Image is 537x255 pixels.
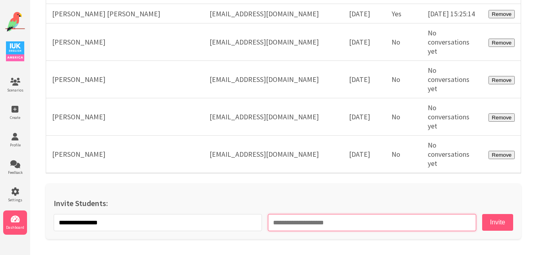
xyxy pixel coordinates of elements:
td: No conversations yet [422,23,483,61]
td: No conversations yet [422,136,483,173]
button: Remove [489,113,515,122]
span: Settings [3,197,27,202]
td: [DATE] [343,61,386,98]
td: No conversations yet [422,61,483,98]
td: No [386,23,422,61]
span: Feedback [3,170,27,175]
td: [PERSON_NAME] [46,61,204,98]
td: [DATE] [343,23,386,61]
button: Remove [489,10,515,18]
td: [DATE] [343,4,386,23]
td: [DATE] [343,136,386,173]
img: Website Logo [5,12,25,32]
td: [EMAIL_ADDRESS][DOMAIN_NAME] [204,4,343,23]
td: [PERSON_NAME] [46,23,204,61]
span: Scenarios [3,88,27,93]
td: No [386,136,422,173]
td: No [386,98,422,136]
span: Dashboard [3,225,27,230]
td: [DATE] [343,98,386,136]
td: [EMAIL_ADDRESS][DOMAIN_NAME] [204,98,343,136]
button: Invite [482,214,513,231]
span: Profile [3,142,27,148]
span: Create [3,115,27,120]
button: Remove [489,76,515,84]
td: No conversations yet [422,98,483,136]
td: [EMAIL_ADDRESS][DOMAIN_NAME] [204,23,343,61]
button: Remove [489,151,515,159]
button: Remove [489,39,515,47]
img: IUK Logo [6,41,24,61]
td: [EMAIL_ADDRESS][DOMAIN_NAME] [204,61,343,98]
h2: Invite Students: [54,198,513,208]
td: [PERSON_NAME] [PERSON_NAME] [46,4,204,23]
td: [EMAIL_ADDRESS][DOMAIN_NAME] [204,136,343,173]
td: [PERSON_NAME] [46,136,204,173]
td: [DATE] 15:25:14 [422,4,483,23]
td: Yes [386,4,422,23]
td: [PERSON_NAME] [46,98,204,136]
td: No [386,61,422,98]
